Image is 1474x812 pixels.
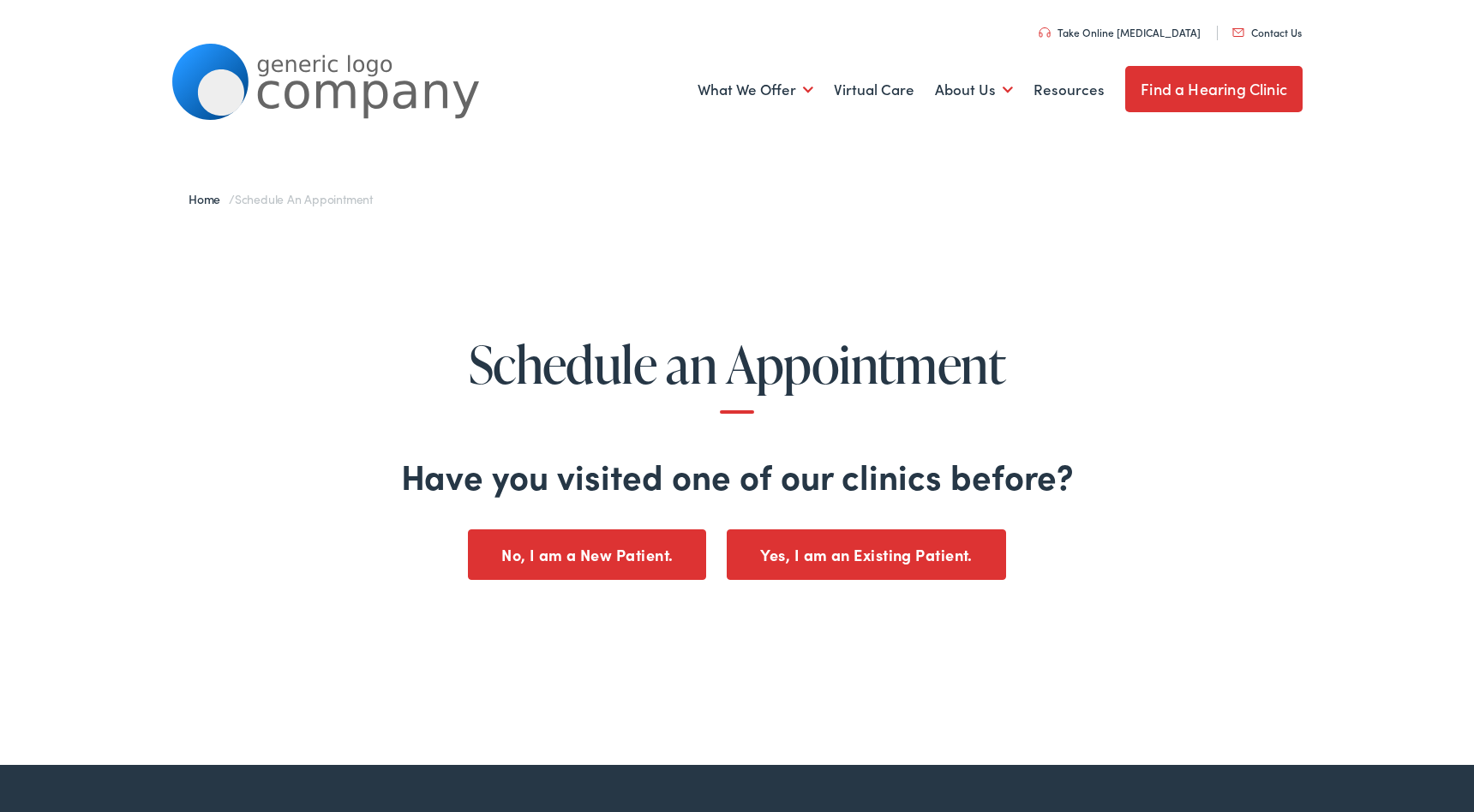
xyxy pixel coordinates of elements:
span: Schedule an Appointment [235,190,373,207]
a: Home [189,190,229,207]
h1: Schedule an Appointment [59,336,1415,414]
h2: Have you visited one of our clinics before? [59,455,1415,496]
a: Virtual Care [834,58,914,122]
a: Take Online [MEDICAL_DATA] [1039,25,1201,39]
img: utility icon [1232,28,1244,37]
a: Resources [1034,58,1105,122]
span: / [189,190,373,207]
a: About Us [935,58,1013,122]
img: utility icon [1039,27,1051,38]
a: What We Offer [698,58,813,122]
a: Contact Us [1232,25,1302,39]
button: No, I am a New Patient. [468,529,706,580]
button: Yes, I am an Existing Patient. [727,529,1006,580]
a: Find a Hearing Clinic [1125,66,1303,112]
